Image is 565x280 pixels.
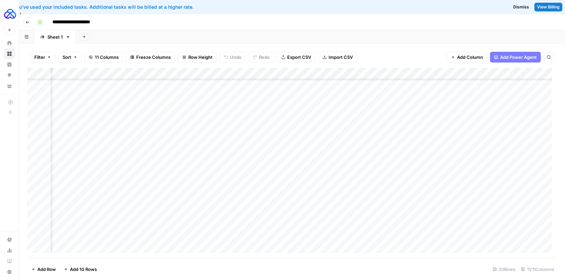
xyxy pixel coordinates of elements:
span: Add Column [457,54,483,61]
img: AUQ Logo [4,8,16,20]
a: View Billing [534,3,562,11]
div: 11/11 Columns [518,264,557,275]
a: Usage [4,245,15,256]
a: Your Data [4,81,15,91]
span: View Billing [537,4,560,10]
button: Dismiss [511,3,532,11]
div: Sheet 1 [47,34,63,40]
button: Help + Support [4,267,15,277]
a: Settings [4,234,15,245]
button: Redo [249,52,274,63]
span: Redo [259,54,270,61]
button: Add Column [447,52,487,63]
div: 20 Rows [490,264,518,275]
span: Export CSV [287,54,311,61]
button: Export CSV [277,52,315,63]
a: Learning Hub [4,256,15,267]
button: Undo [220,52,246,63]
span: Undo [230,54,241,61]
span: Row Height [188,54,213,61]
a: Home [4,38,15,48]
button: Workspace: AUQ [4,5,15,22]
span: Freeze Columns [136,54,171,61]
span: Sort [63,54,71,61]
span: Import CSV [329,54,353,61]
span: Dismiss [513,4,529,10]
span: Filter [34,54,45,61]
button: Freeze Columns [126,52,175,63]
button: Row Height [178,52,217,63]
span: Add Row [37,266,56,273]
button: Add Power Agent [490,52,541,63]
a: Browse [4,48,15,59]
div: You've used your included tasks. Additional tasks will be billed at a higher rate. [5,4,351,10]
button: Sort [58,52,82,63]
button: Import CSV [318,52,357,63]
span: Add 10 Rows [70,266,97,273]
button: Filter [30,52,55,63]
a: Opportunities [4,70,15,81]
button: Add Row [27,264,60,275]
span: Add Power Agent [500,54,537,61]
button: Add 10 Rows [60,264,101,275]
span: 11 Columns [95,54,119,61]
button: 11 Columns [84,52,123,63]
a: Sheet 1 [34,30,76,44]
a: Insights [4,59,15,70]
